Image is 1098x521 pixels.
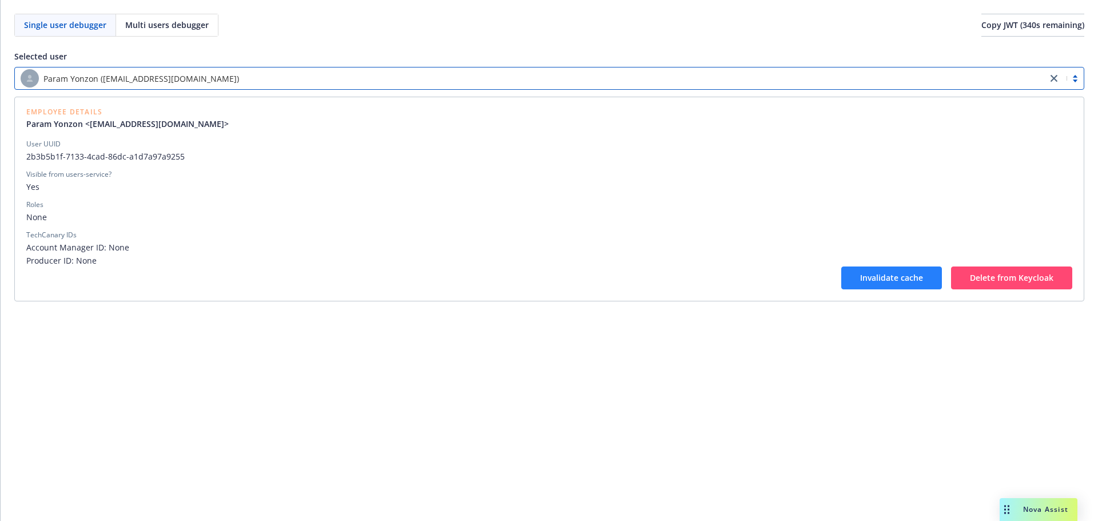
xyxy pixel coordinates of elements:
[125,19,209,31] span: Multi users debugger
[1023,504,1068,514] span: Nova Assist
[26,241,1072,253] span: Account Manager ID: None
[26,181,1072,193] span: Yes
[26,118,238,130] a: Param Yonzon <[EMAIL_ADDRESS][DOMAIN_NAME]>
[26,211,1072,223] span: None
[970,272,1053,283] span: Delete from Keycloak
[1000,498,1077,521] button: Nova Assist
[26,139,61,149] div: User UUID
[26,230,77,240] div: TechCanary IDs
[26,109,238,116] span: Employee Details
[21,69,1041,88] span: Param Yonzon ([EMAIL_ADDRESS][DOMAIN_NAME])
[43,73,239,85] span: Param Yonzon ([EMAIL_ADDRESS][DOMAIN_NAME])
[24,19,106,31] span: Single user debugger
[26,254,1072,267] span: Producer ID: None
[26,200,43,210] div: Roles
[841,267,942,289] button: Invalidate cache
[981,14,1084,37] button: Copy JWT (340s remaining)
[951,267,1072,289] button: Delete from Keycloak
[26,169,112,180] div: Visible from users-service?
[981,19,1084,30] span: Copy JWT ( 340 s remaining)
[26,150,1072,162] span: 2b3b5b1f-7133-4cad-86dc-a1d7a97a9255
[860,272,923,283] span: Invalidate cache
[1047,71,1061,85] a: close
[1000,498,1014,521] div: Drag to move
[14,51,67,62] span: Selected user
